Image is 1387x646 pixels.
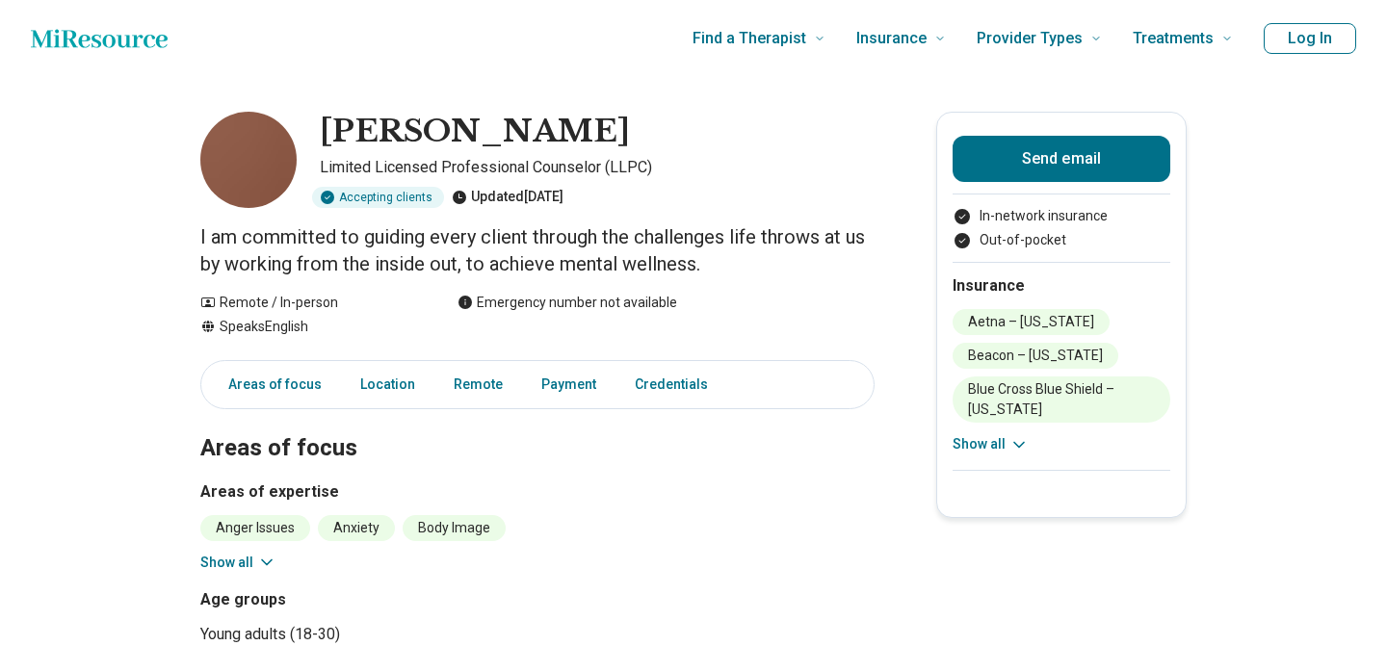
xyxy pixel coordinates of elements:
[530,365,608,404] a: Payment
[312,187,444,208] div: Accepting clients
[200,515,310,541] li: Anger Issues
[205,365,333,404] a: Areas of focus
[200,112,297,208] img: Michelle Wagar, Limited Licensed Professional Counselor (LLPC)
[953,309,1110,335] li: Aetna – [US_STATE]
[403,515,506,541] li: Body Image
[1264,23,1356,54] button: Log In
[452,187,563,208] div: Updated [DATE]
[349,365,427,404] a: Location
[953,434,1029,454] button: Show all
[953,274,1170,297] h2: Insurance
[200,223,875,277] p: I am committed to guiding every client through the challenges life throws at us by working from t...
[623,365,731,404] a: Credentials
[320,112,630,152] h1: [PERSON_NAME]
[200,317,419,337] div: Speaks English
[318,515,395,541] li: Anxiety
[200,588,530,611] h3: Age groups
[200,480,875,504] h3: Areas of expertise
[977,25,1083,52] span: Provider Types
[953,343,1118,369] li: Beacon – [US_STATE]
[953,206,1170,226] li: In-network insurance
[1133,25,1214,52] span: Treatments
[693,25,806,52] span: Find a Therapist
[953,230,1170,250] li: Out-of-pocket
[200,293,419,313] div: Remote / In-person
[953,376,1170,423] li: Blue Cross Blue Shield – [US_STATE]
[200,386,875,465] h2: Areas of focus
[442,365,514,404] a: Remote
[200,623,530,646] li: Young adults (18-30)
[953,206,1170,250] ul: Payment options
[458,293,677,313] div: Emergency number not available
[953,136,1170,182] button: Send email
[320,156,875,179] p: Limited Licensed Professional Counselor (LLPC)
[200,553,276,573] button: Show all
[856,25,927,52] span: Insurance
[31,19,168,58] a: Home page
